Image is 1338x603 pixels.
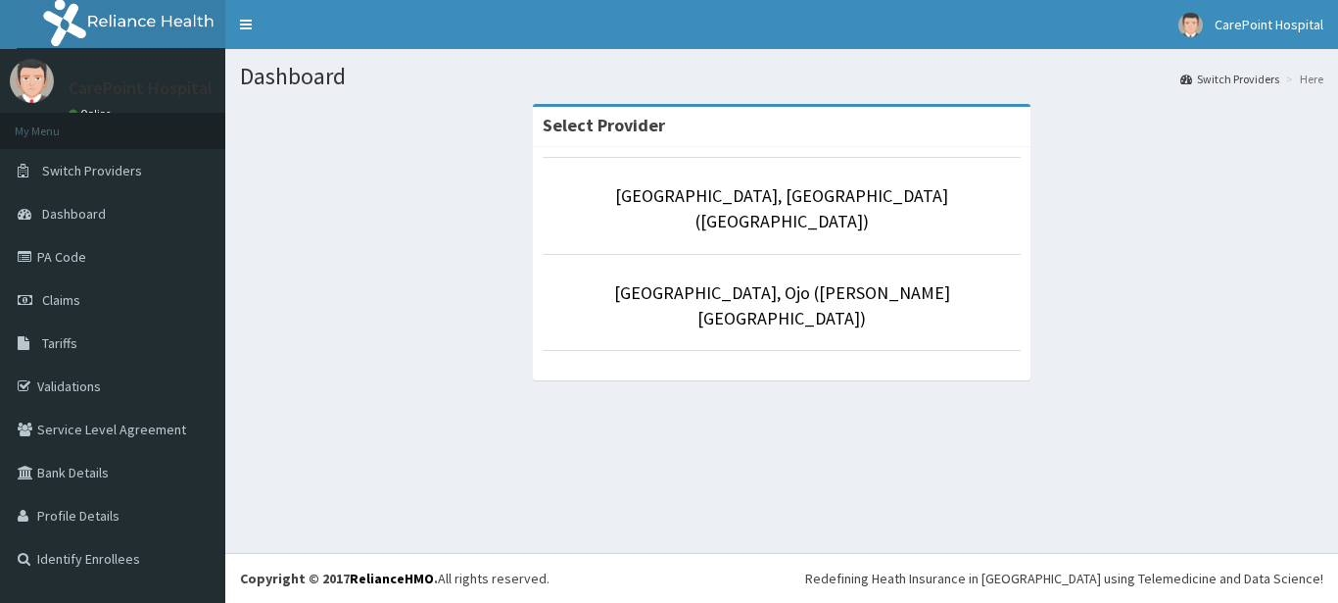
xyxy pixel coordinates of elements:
[42,162,142,179] span: Switch Providers
[240,570,438,587] strong: Copyright © 2017 .
[1180,71,1279,87] a: Switch Providers
[805,569,1323,588] div: Redefining Heath Insurance in [GEOGRAPHIC_DATA] using Telemedicine and Data Science!
[69,79,213,97] p: CarePoint Hospital
[69,107,116,121] a: Online
[615,184,948,232] a: [GEOGRAPHIC_DATA], [GEOGRAPHIC_DATA] ([GEOGRAPHIC_DATA])
[614,281,950,329] a: [GEOGRAPHIC_DATA], Ojo ([PERSON_NAME][GEOGRAPHIC_DATA])
[42,205,106,223] span: Dashboard
[42,334,77,352] span: Tariffs
[225,553,1338,603] footer: All rights reserved.
[1281,71,1323,87] li: Here
[350,570,434,587] a: RelianceHMO
[1178,13,1203,37] img: User Image
[10,59,54,103] img: User Image
[1215,16,1323,33] span: CarePoint Hospital
[42,291,80,309] span: Claims
[240,64,1323,89] h1: Dashboard
[543,114,665,136] strong: Select Provider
